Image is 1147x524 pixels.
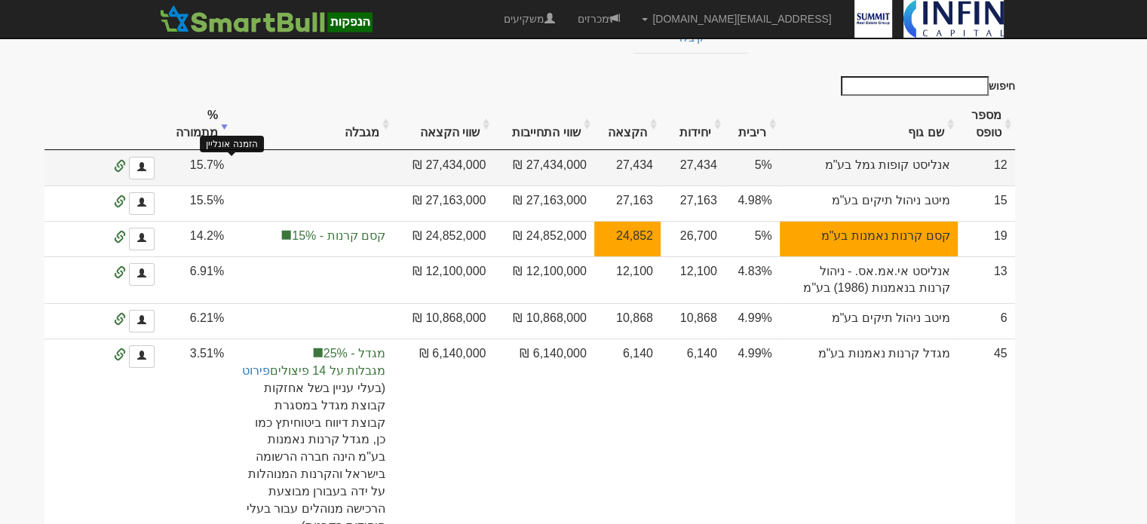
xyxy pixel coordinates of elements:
th: שווי הקצאה: activate to sort column ascending [393,100,493,150]
td: 27,163 [661,185,725,221]
td: 27,163 [594,185,661,221]
td: 15.5% [162,185,232,221]
td: 4.83% [725,256,780,304]
td: 27,434,000 ₪ [393,150,493,185]
td: 24,852,000 ₪ [393,221,493,256]
td: 5% [725,221,780,256]
div: הזמנה אונליין [200,136,263,153]
td: 5% [725,150,780,185]
td: 27,163,000 ₪ [393,185,493,221]
td: 15.7% [162,150,232,185]
td: 12 [958,150,1015,185]
td: הקצאה בפועל לקבוצה 'קסם קרנות' 15.0% [232,221,393,256]
td: 10,868 [661,303,725,339]
td: 15 [958,185,1015,221]
td: 10,868,000 ₪ [393,303,493,339]
td: 13 [958,256,1015,304]
span: קסם קרנות - 15% [239,228,385,245]
td: 24,852,000 ₪ [493,221,593,256]
td: 12,100,000 ₪ [393,256,493,304]
td: מיטב ניהול תיקים בע"מ [780,185,958,221]
th: יחידות: activate to sort column ascending [661,100,725,150]
input: חיפוש [841,76,989,96]
a: פירוט [242,364,270,377]
td: 27,434 [594,150,661,185]
td: 6.21% [162,303,232,339]
th: % מתמורה: activate to sort column ascending [162,100,232,150]
td: 10,868,000 ₪ [493,303,593,339]
span: מגבלות על 14 פיצולים [239,363,385,380]
td: מיטב ניהול תיקים בע"מ [780,303,958,339]
th: שם גוף : activate to sort column ascending [780,100,958,150]
td: 10,868 [594,303,661,339]
td: 4.98% [725,185,780,221]
td: 19 [958,221,1015,256]
th: מספר טופס: activate to sort column ascending [958,100,1015,150]
td: 12,100 [594,256,661,304]
span: מגדל - 25% [239,345,385,363]
td: 12,100 [661,256,725,304]
th: ריבית : activate to sort column ascending [725,100,780,150]
td: 27,163,000 ₪ [493,185,593,221]
td: אנליסט אי.אמ.אס. - ניהול קרנות בנאמנות (1986) בע"מ [780,256,958,304]
td: 14.2% [162,221,232,256]
td: אחוז הקצאה להצעה זו 93.1% [594,221,661,256]
label: חיפוש [836,76,1015,96]
td: 4.99% [725,303,780,339]
td: 27,434,000 ₪ [493,150,593,185]
th: הקצאה: activate to sort column ascending [594,100,661,150]
td: 12,100,000 ₪ [493,256,593,304]
td: 6 [958,303,1015,339]
td: 6.91% [162,256,232,304]
td: 26,700 [661,221,725,256]
th: שווי התחייבות: activate to sort column ascending [493,100,593,150]
th: מגבלה: activate to sort column ascending [232,100,393,150]
td: קסם קרנות נאמנות בע"מ [780,221,958,256]
td: אנליסט קופות גמל בע"מ [780,150,958,185]
td: 27,434 [661,150,725,185]
img: SmartBull Logo [155,4,377,34]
